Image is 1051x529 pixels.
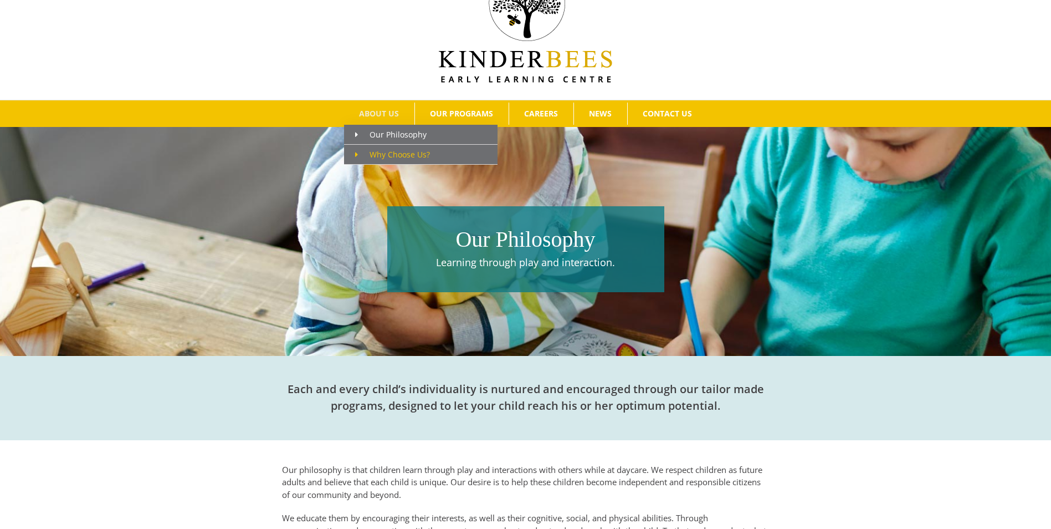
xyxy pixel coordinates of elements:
h1: Our Philosophy [393,224,659,255]
span: CAREERS [524,110,558,118]
a: CAREERS [509,103,573,125]
span: Why Choose Us? [355,149,430,160]
a: OUR PROGRAMS [415,103,509,125]
a: Our Philosophy [344,125,498,145]
span: CONTACT US [643,110,692,118]
nav: Main Menu [17,100,1034,127]
a: CONTACT US [628,103,707,125]
a: NEWS [574,103,627,125]
a: Why Choose Us? [344,145,498,165]
a: ABOUT US [344,103,414,125]
span: Our Philosophy [355,129,427,140]
h2: Each and every child’s individuality is nurtured and encouraged through our tailor made programs,... [282,381,770,414]
span: OUR PROGRAMS [430,110,493,118]
span: ABOUT US [359,110,399,118]
span: NEWS [589,110,612,118]
p: Learning through play and interaction. [393,255,659,270]
p: Our philosophy is that children learn through play and interactions with others while at daycare.... [282,464,770,501]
